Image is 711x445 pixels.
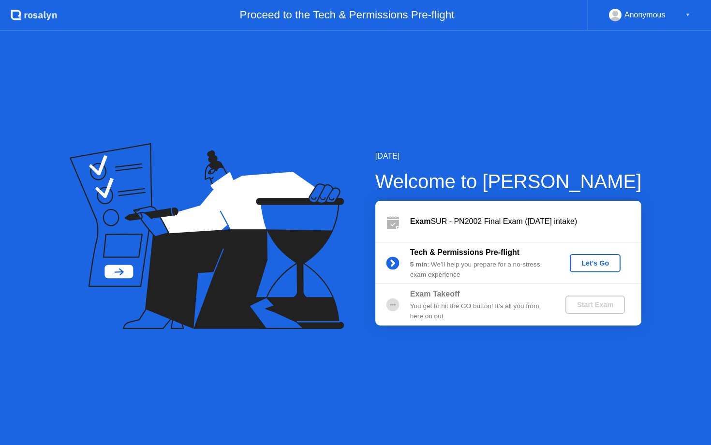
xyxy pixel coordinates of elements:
[375,150,642,162] div: [DATE]
[685,9,690,21] div: ▼
[565,296,625,314] button: Start Exam
[410,301,549,321] div: You get to hit the GO button! It’s all you from here on out
[410,261,428,268] b: 5 min
[410,290,460,298] b: Exam Takeoff
[375,167,642,196] div: Welcome to [PERSON_NAME]
[410,217,431,225] b: Exam
[410,260,549,280] div: : We’ll help you prepare for a no-stress exam experience
[574,259,617,267] div: Let's Go
[410,216,641,227] div: SUR - PN2002 Final Exam ([DATE] intake)
[410,248,519,256] b: Tech & Permissions Pre-flight
[569,301,621,309] div: Start Exam
[570,254,621,272] button: Let's Go
[624,9,666,21] div: Anonymous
